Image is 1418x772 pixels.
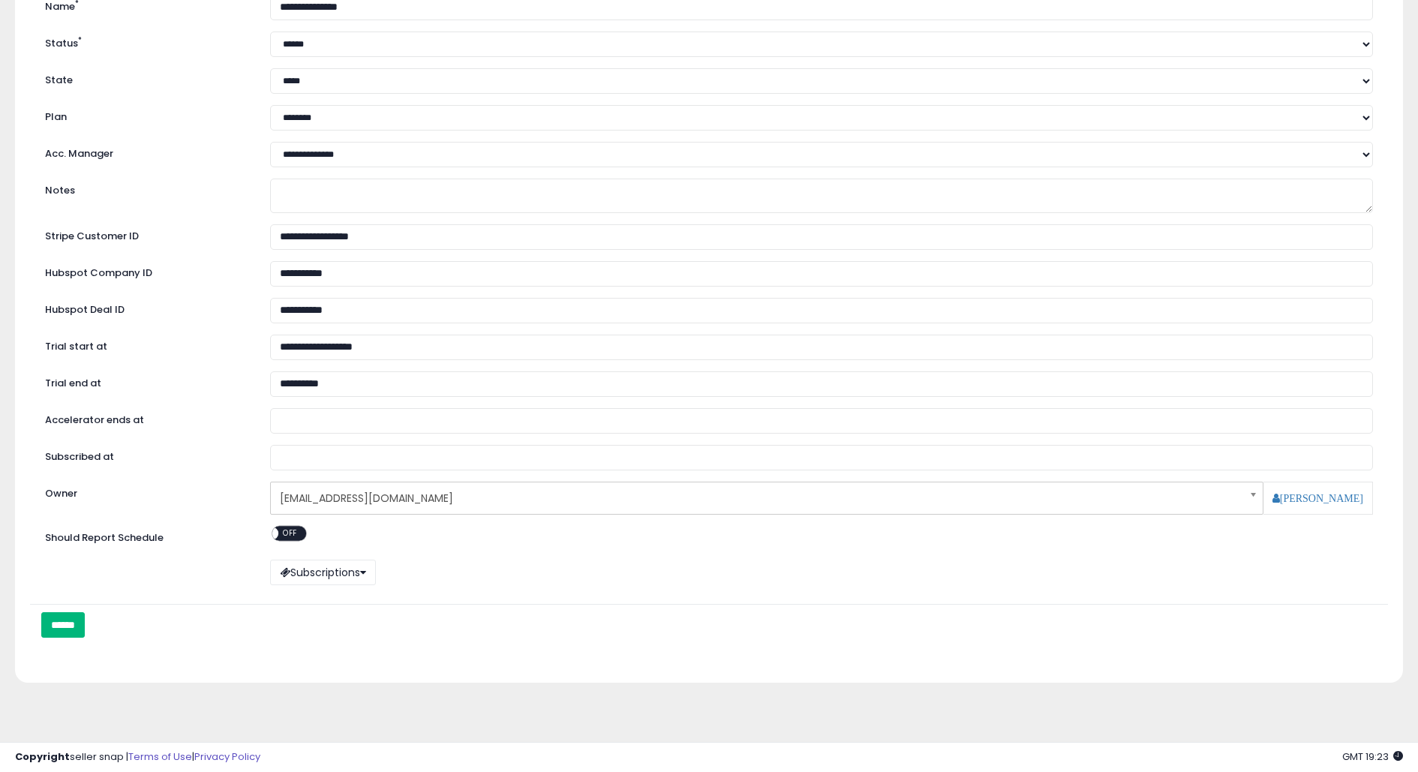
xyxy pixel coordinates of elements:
[34,335,259,354] label: Trial start at
[34,445,259,464] label: Subscribed at
[278,527,302,539] span: OFF
[34,408,259,428] label: Accelerator ends at
[270,560,376,585] button: Subscriptions
[128,749,192,764] a: Terms of Use
[15,750,260,764] div: seller snap | |
[34,371,259,391] label: Trial end at
[34,32,259,51] label: Status
[34,224,259,244] label: Stripe Customer ID
[1342,749,1403,764] span: 2025-09-16 19:23 GMT
[1272,493,1363,503] a: [PERSON_NAME]
[45,487,77,501] label: Owner
[45,531,164,545] label: Should Report Schedule
[34,298,259,317] label: Hubspot Deal ID
[280,485,1234,511] span: [EMAIL_ADDRESS][DOMAIN_NAME]
[34,179,259,198] label: Notes
[34,261,259,281] label: Hubspot Company ID
[34,68,259,88] label: State
[34,142,259,161] label: Acc. Manager
[194,749,260,764] a: Privacy Policy
[34,105,259,125] label: Plan
[15,749,70,764] strong: Copyright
